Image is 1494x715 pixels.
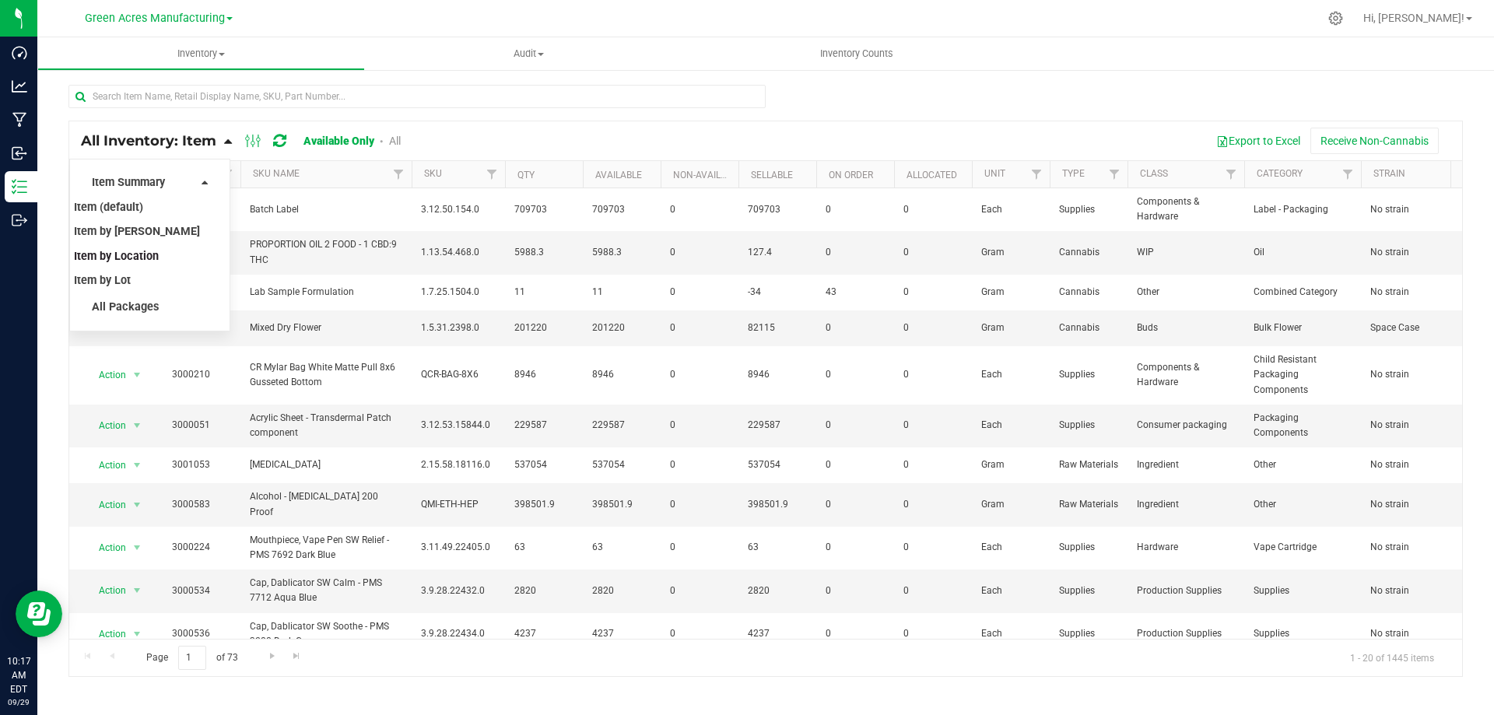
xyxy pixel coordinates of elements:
span: 229587 [514,418,573,433]
span: 0 [903,418,963,433]
span: Supplies [1059,584,1118,598]
span: Action [85,580,127,601]
span: Alcohol - [MEDICAL_DATA] 200 Proof [250,489,402,519]
span: WIP [1137,245,1235,260]
span: Mouthpiece, Vape Pen SW Relief - PMS 7692 Dark Blue [250,533,402,563]
span: 3.12.50.154.0 [421,202,496,217]
span: Batch Label [250,202,402,217]
span: Supplies [1059,626,1118,641]
span: Gram [981,457,1040,472]
a: Audit [365,37,693,70]
span: 2820 [514,584,573,598]
span: Consumer packaging [1137,418,1235,433]
span: 4237 [592,626,651,641]
span: 0 [903,584,963,598]
a: Filter [1219,161,1244,188]
span: Action [85,454,127,476]
span: Cap, Dablicator SW Soothe - PMS 3288 Dark Green [250,619,402,649]
span: 0 [826,457,885,472]
span: Each [981,584,1040,598]
span: 5988.3 [514,245,573,260]
p: 09/29 [7,696,30,708]
span: Production Supplies [1137,626,1235,641]
span: Cannabis [1059,321,1118,335]
span: 2820 [748,584,807,598]
span: Audit [365,47,693,61]
a: Available Only [303,135,374,147]
span: 0 [826,367,885,382]
span: Gram [981,321,1040,335]
span: 127.4 [748,245,807,260]
span: 3.9.28.22432.0 [421,584,496,598]
span: Gram [981,497,1040,512]
span: 0 [903,245,963,260]
input: 1 [178,646,206,670]
span: Ingredient [1137,497,1235,512]
span: 0 [826,540,885,555]
span: No strain [1370,245,1468,260]
span: [MEDICAL_DATA] [250,457,402,472]
a: SKU Name [253,168,300,179]
span: 0 [670,540,729,555]
span: Each [981,626,1040,641]
span: Oil [1254,245,1352,260]
a: Sellable [751,170,793,181]
a: Filter [1024,161,1050,188]
span: Each [981,540,1040,555]
span: 709703 [748,202,807,217]
a: Unit [984,168,1005,179]
span: 63 [514,540,573,555]
span: Action [85,494,127,516]
span: 0 [903,626,963,641]
span: Raw Materials [1059,457,1118,472]
span: Cannabis [1059,245,1118,260]
p: 10:17 AM EDT [7,654,30,696]
span: Action [85,364,127,386]
span: 63 [592,540,651,555]
span: Label - Packaging [1254,202,1352,217]
span: -34 [748,285,807,300]
span: QCR-BAG-8X6 [421,367,496,382]
inline-svg: Dashboard [12,45,27,61]
span: 3001053 [172,457,231,472]
span: 1.13.54.468.0 [421,245,496,260]
span: Child Resistant Packaging Components [1254,352,1352,398]
span: Supplies [1254,584,1352,598]
span: select [128,623,147,645]
span: PROPORTION OIL 2 FOOD - 1 CBD:9 THC [250,237,402,267]
span: 0 [903,202,963,217]
span: 398501.9 [514,497,573,512]
span: select [128,494,147,516]
span: Mixed Dry Flower [250,321,402,335]
span: 2.15.58.18116.0 [421,457,496,472]
span: Other [1254,457,1352,472]
span: 1 - 20 of 1445 items [1338,646,1447,669]
span: 3000534 [172,584,231,598]
span: Supplies [1254,626,1352,641]
span: Hardware [1137,540,1235,555]
span: 0 [670,285,729,300]
a: All [389,135,401,147]
span: 0 [670,584,729,598]
span: 398501.9 [748,497,807,512]
span: Supplies [1059,202,1118,217]
div: Manage settings [1326,11,1345,26]
span: Item by [PERSON_NAME] [74,225,200,238]
a: Inventory Counts [693,37,1020,70]
span: No strain [1370,457,1468,472]
span: select [128,454,147,476]
a: Class [1140,168,1168,179]
a: Filter [386,161,412,188]
span: select [128,415,147,436]
span: 398501.9 [592,497,651,512]
span: 4237 [514,626,573,641]
span: No strain [1370,418,1468,433]
span: 3000583 [172,497,231,512]
span: 11 [514,285,573,300]
span: 0 [670,321,729,335]
span: 1.5.31.2398.0 [421,321,496,335]
span: No strain [1370,497,1468,512]
span: Other [1137,285,1235,300]
span: 1.7.25.1504.0 [421,285,496,300]
span: 537054 [592,457,651,472]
